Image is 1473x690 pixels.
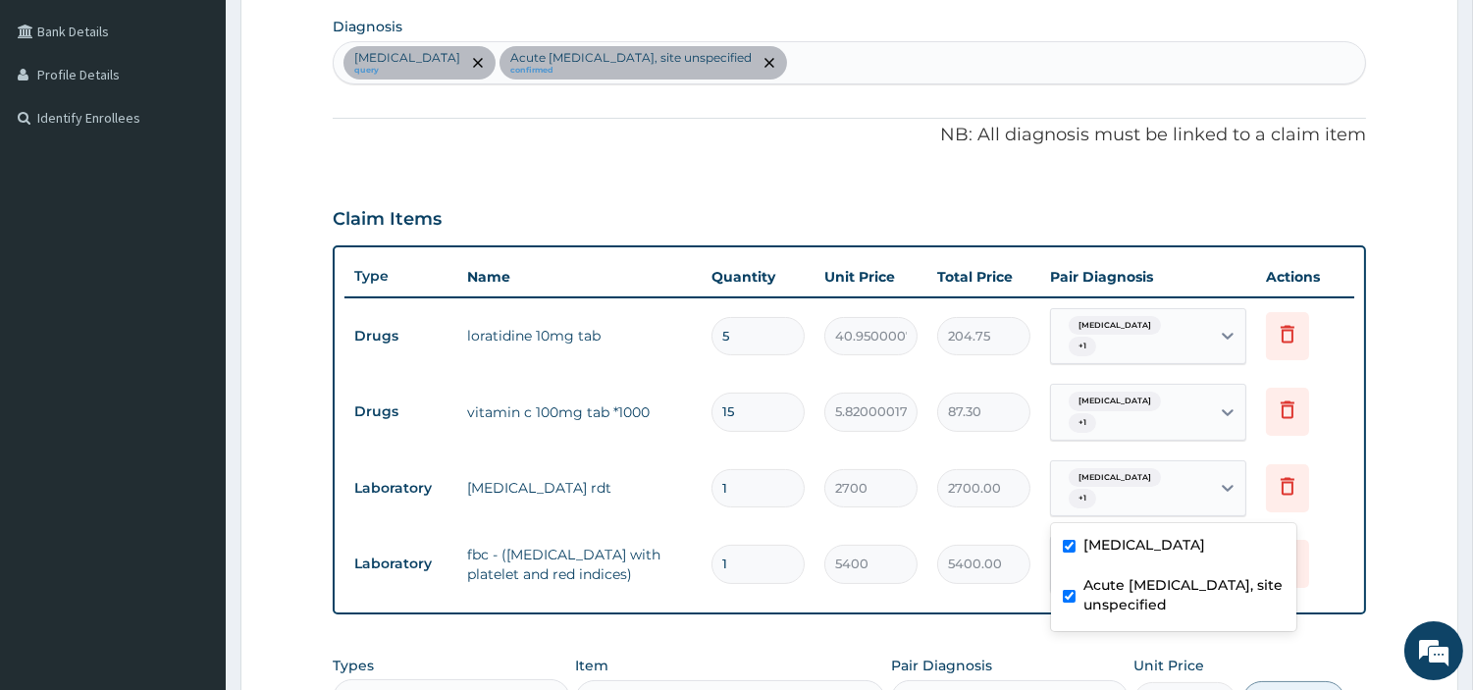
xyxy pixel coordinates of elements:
[457,316,702,355] td: loratidine 10mg tab
[761,54,778,72] span: remove selection option
[1069,316,1161,336] span: [MEDICAL_DATA]
[1069,468,1161,488] span: [MEDICAL_DATA]
[891,656,992,675] label: Pair Diagnosis
[510,50,752,66] p: Acute [MEDICAL_DATA], site unspecified
[354,50,460,66] p: [MEDICAL_DATA]
[333,123,1366,148] p: NB: All diagnosis must be linked to a claim item
[1040,257,1256,296] th: Pair Diagnosis
[457,257,702,296] th: Name
[575,656,608,675] label: Item
[333,209,442,231] h3: Claim Items
[1069,413,1096,433] span: + 1
[1069,337,1096,356] span: + 1
[1256,257,1354,296] th: Actions
[1083,575,1285,614] label: Acute [MEDICAL_DATA], site unspecified
[344,546,457,582] td: Laboratory
[510,66,752,76] small: confirmed
[36,98,79,147] img: d_794563401_company_1708531726252_794563401
[10,472,374,541] textarea: Type your message and hit 'Enter'
[344,318,457,354] td: Drugs
[344,394,457,430] td: Drugs
[333,658,374,674] label: Types
[344,470,457,506] td: Laboratory
[1083,535,1205,555] label: [MEDICAL_DATA]
[344,258,457,294] th: Type
[114,215,271,413] span: We're online!
[333,17,402,36] label: Diagnosis
[1133,656,1204,675] label: Unit Price
[815,257,927,296] th: Unit Price
[1069,489,1096,508] span: + 1
[927,257,1040,296] th: Total Price
[457,393,702,432] td: vitamin c 100mg tab *1000
[1069,392,1161,411] span: [MEDICAL_DATA]
[322,10,369,57] div: Minimize live chat window
[102,110,330,135] div: Chat with us now
[702,257,815,296] th: Quantity
[457,535,702,594] td: fbc - ([MEDICAL_DATA] with platelet and red indices)
[469,54,487,72] span: remove selection option
[457,468,702,507] td: [MEDICAL_DATA] rdt
[354,66,460,76] small: query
